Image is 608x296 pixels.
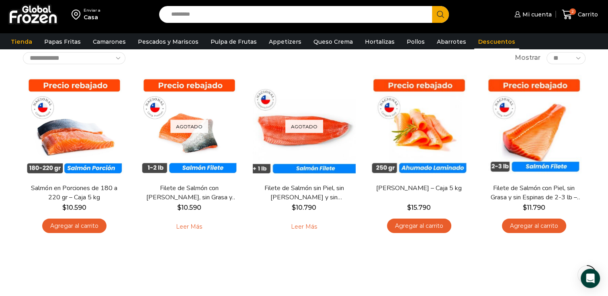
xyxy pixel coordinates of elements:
[512,6,552,22] a: Mi cuenta
[515,53,540,63] span: Mostrar
[487,184,580,202] a: Filete de Salmón con Piel, sin Grasa y sin Espinas de 2-3 lb – Premium – Caja 10 kg
[40,34,85,49] a: Papas Fritas
[560,5,600,24] a: 2 Carrito
[84,13,100,21] div: Casa
[164,219,215,235] a: Leé más sobre “Filete de Salmón con Piel, sin Grasa y sin Espinas 1-2 lb – Caja 10 Kg”
[285,120,323,133] p: Agotado
[387,219,451,233] a: Agregar al carrito: “Salmón Ahumado Laminado - Caja 5 kg”
[523,204,527,211] span: $
[28,184,120,202] a: Salmón en Porciones de 180 a 220 gr – Caja 5 kg
[292,204,296,211] span: $
[474,34,519,49] a: Descuentos
[576,10,598,18] span: Carrito
[62,204,86,211] bdi: 10.590
[134,34,203,49] a: Pescados y Mariscos
[407,204,411,211] span: $
[373,184,465,193] a: [PERSON_NAME] – Caja 5 kg
[361,34,399,49] a: Hortalizas
[569,8,576,15] span: 2
[309,34,357,49] a: Queso Crema
[502,219,566,233] a: Agregar al carrito: “Filete de Salmón con Piel, sin Grasa y sin Espinas de 2-3 lb - Premium - Caj...
[177,204,181,211] span: $
[84,8,100,13] div: Enviar a
[292,204,316,211] bdi: 10.790
[143,184,235,202] a: Filete de Salmón con [PERSON_NAME], sin Grasa y sin Espinas 1-2 lb – Caja 10 Kg
[170,120,208,133] p: Agotado
[258,184,350,202] a: Filete de Salmón sin Piel, sin [PERSON_NAME] y sin [PERSON_NAME] – Caja 10 Kg
[177,204,201,211] bdi: 10.590
[207,34,261,49] a: Pulpa de Frutas
[72,8,84,21] img: address-field-icon.svg
[581,269,600,288] div: Open Intercom Messenger
[62,204,66,211] span: $
[265,34,305,49] a: Appetizers
[432,6,449,23] button: Search button
[278,219,330,235] a: Leé más sobre “Filete de Salmón sin Piel, sin Grasa y sin Espinas – Caja 10 Kg”
[523,204,545,211] bdi: 11.790
[42,219,106,233] a: Agregar al carrito: “Salmón en Porciones de 180 a 220 gr - Caja 5 kg”
[7,34,36,49] a: Tienda
[89,34,130,49] a: Camarones
[23,52,125,64] select: Pedido de la tienda
[433,34,470,49] a: Abarrotes
[407,204,431,211] bdi: 15.790
[403,34,429,49] a: Pollos
[520,10,552,18] span: Mi cuenta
